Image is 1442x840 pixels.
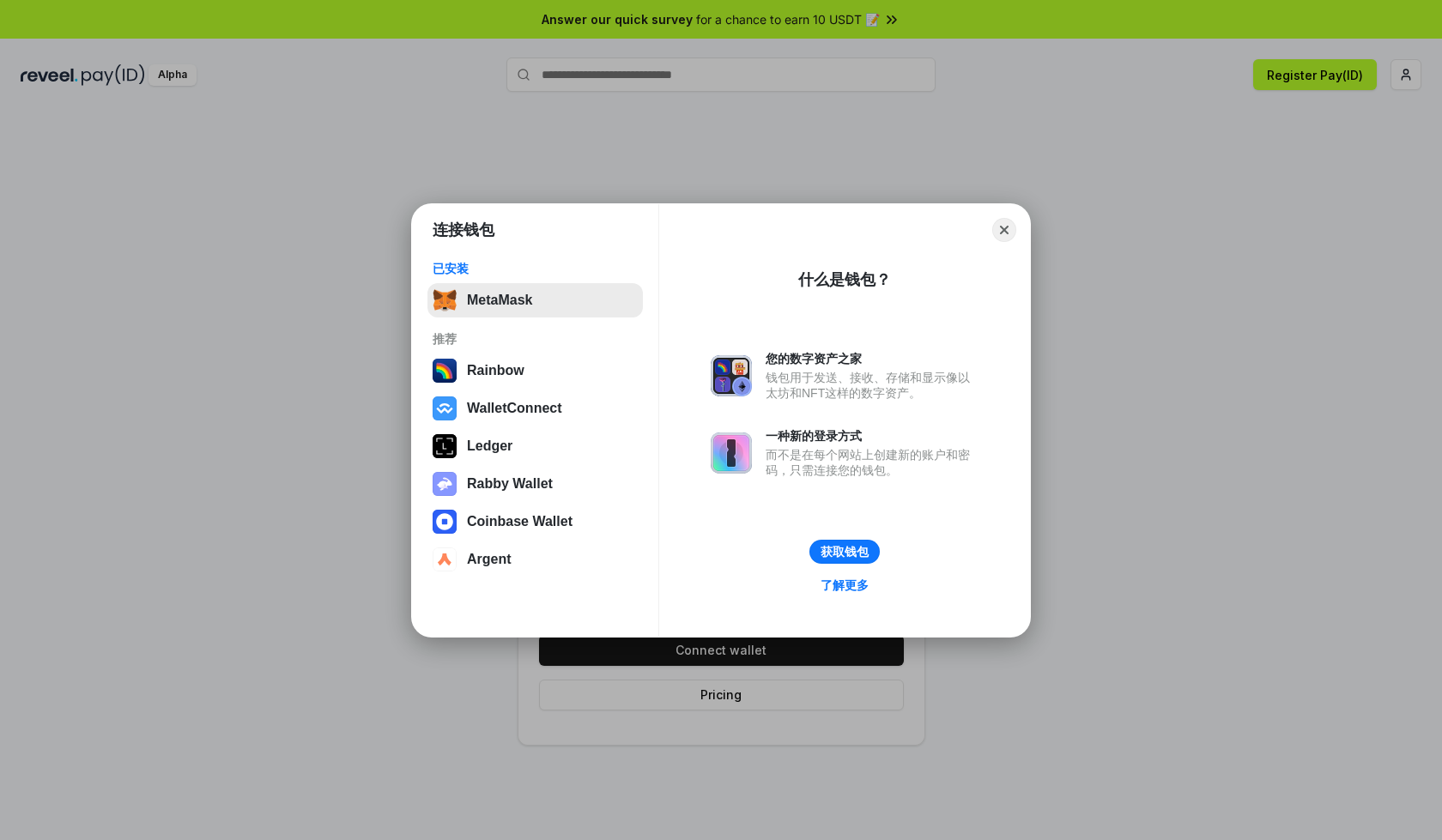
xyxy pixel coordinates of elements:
[766,447,978,478] div: 而不是在每个网站上创建新的账户和密码，只需连接您的钱包。
[427,505,643,539] button: Coinbase Wallet
[711,432,752,474] img: svg+xml,%3Csvg%20xmlns%3D%22http%3A%2F%2Fwww.w3.org%2F2000%2Fsvg%22%20fill%3D%22none%22%20viewBox...
[821,577,869,593] div: 了解更多
[433,472,457,496] img: svg+xml,%3Csvg%20xmlns%3D%22http%3A%2F%2Fwww.w3.org%2F2000%2Fsvg%22%20fill%3D%22none%22%20viewBox...
[467,552,512,567] div: Argent
[433,510,457,534] img: svg+xml,%3Csvg%20width%3D%2228%22%20height%3D%2228%22%20viewBox%3D%220%200%2028%2028%22%20fill%3D...
[467,363,524,378] div: Rainbow
[821,544,869,559] div: 获取钱包
[467,293,532,308] div: MetaMask
[809,540,880,564] button: 获取钱包
[427,429,643,463] button: Ledger
[467,401,562,416] div: WalletConnect
[427,542,643,577] button: Argent
[766,370,978,401] div: 钱包用于发送、接收、存储和显示像以太坊和NFT这样的数字资产。
[810,574,879,596] a: 了解更多
[766,428,978,444] div: 一种新的登录方式
[433,288,457,312] img: svg+xml,%3Csvg%20fill%3D%22none%22%20height%3D%2233%22%20viewBox%3D%220%200%2035%2033%22%20width%...
[467,438,512,454] div: Ledger
[711,355,752,396] img: svg+xml,%3Csvg%20xmlns%3D%22http%3A%2F%2Fwww.w3.org%2F2000%2Fsvg%22%20fill%3D%22none%22%20viewBox...
[427,467,643,501] button: Rabby Wallet
[427,354,643,388] button: Rainbow
[427,283,643,317] button: MetaMask
[467,476,553,492] div: Rabby Wallet
[992,218,1016,242] button: Close
[433,331,638,347] div: 推荐
[766,351,978,366] div: 您的数字资产之家
[433,261,638,276] div: 已安装
[433,220,494,240] h1: 连接钱包
[467,514,573,529] div: Coinbase Wallet
[433,547,457,571] img: svg+xml,%3Csvg%20width%3D%2228%22%20height%3D%2228%22%20viewBox%3D%220%200%2028%2028%22%20fill%3D...
[427,391,643,426] button: WalletConnect
[433,359,457,383] img: svg+xml,%3Csvg%20width%3D%22120%22%20height%3D%22120%22%20viewBox%3D%220%200%20120%20120%22%20fil...
[798,269,891,290] div: 什么是钱包？
[433,396,457,420] img: svg+xml,%3Csvg%20width%3D%2228%22%20height%3D%2228%22%20viewBox%3D%220%200%2028%2028%22%20fill%3D...
[433,434,457,458] img: svg+xml,%3Csvg%20xmlns%3D%22http%3A%2F%2Fwww.w3.org%2F2000%2Fsvg%22%20width%3D%2228%22%20height%3...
